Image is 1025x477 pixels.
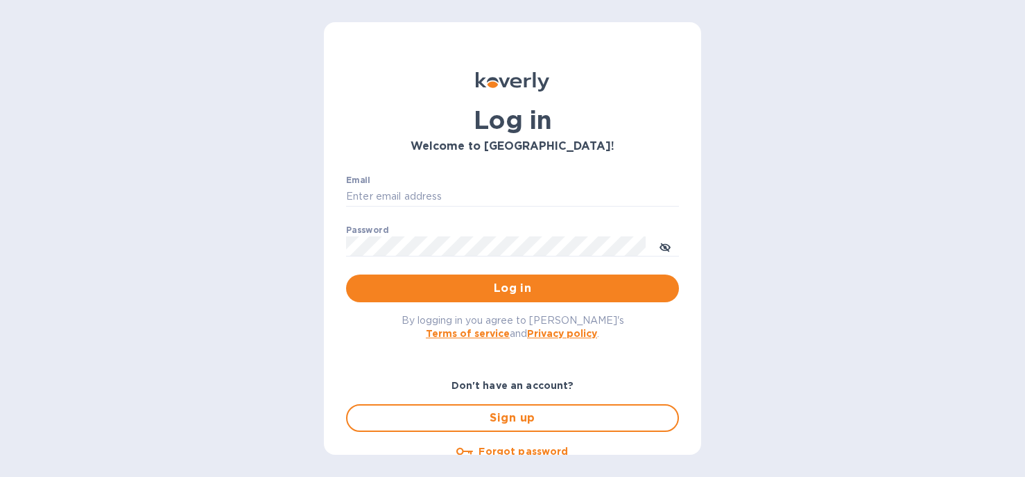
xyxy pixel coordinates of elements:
[346,140,679,153] h3: Welcome to [GEOGRAPHIC_DATA]!
[527,328,597,339] a: Privacy policy
[426,328,510,339] a: Terms of service
[357,280,668,297] span: Log in
[346,176,370,184] label: Email
[346,226,388,234] label: Password
[651,232,679,260] button: toggle password visibility
[479,446,568,457] u: Forgot password
[359,410,666,426] span: Sign up
[451,380,574,391] b: Don't have an account?
[346,105,679,135] h1: Log in
[346,275,679,302] button: Log in
[402,315,624,339] span: By logging in you agree to [PERSON_NAME]'s and .
[346,187,679,207] input: Enter email address
[476,72,549,92] img: Koverly
[346,404,679,432] button: Sign up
